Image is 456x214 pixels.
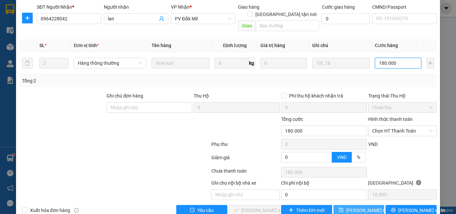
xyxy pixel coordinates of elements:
div: SĐT Người Nhận [37,3,101,11]
span: Định lượng [223,43,247,48]
div: Người nhận [104,3,168,11]
button: plus [427,58,434,68]
span: Cước hàng [375,43,398,48]
input: Nhập ghi chú [211,189,280,200]
span: plus [289,208,293,213]
span: save [339,208,344,213]
span: Giá trị hàng [260,43,285,48]
span: Tổng cước [281,117,303,122]
span: printer [391,208,396,213]
span: exclamation-circle [190,208,195,213]
span: Giao hàng [238,4,259,10]
span: PV Đắk Mil [175,14,231,24]
span: Phí thu hộ khách nhận trả [286,92,346,99]
button: delete [22,58,33,68]
span: Đơn vị tính [74,43,99,48]
th: Ghi chú [309,39,373,52]
input: Ghi Chú [312,58,370,68]
span: [GEOGRAPHIC_DATA] tận nơi [253,11,319,18]
span: Chưa thu [372,102,433,113]
div: Tổng: 2 [22,77,177,84]
span: % [357,155,360,160]
span: user-add [159,16,164,21]
span: [PERSON_NAME] thay đổi [346,207,400,214]
span: Xuất hóa đơn hàng [27,207,73,214]
label: Ghi chú đơn hàng [106,93,143,98]
span: Yêu cầu [197,207,214,214]
span: info-circle [416,180,421,185]
label: Cước giao hàng [322,4,355,10]
div: CMND/Passport [372,3,437,11]
span: Tên hàng [152,43,171,48]
span: Thu Hộ [194,93,209,98]
input: VD: Bàn, Ghế [152,58,209,68]
div: Trạng thái Thu Hộ [368,92,437,99]
div: Chi phí nội bộ [281,179,367,189]
button: plus [22,13,33,23]
span: SL [39,43,45,48]
span: plus [22,15,32,21]
label: Hình thức thanh toán [368,117,413,122]
span: Hàng thông thường [78,58,142,68]
span: VND [337,155,347,160]
div: Ghi chú nội bộ nhà xe [211,179,280,189]
span: kg [248,58,255,68]
input: Ghi chú đơn hàng [106,102,192,113]
div: Giảm giá [211,154,280,166]
span: [PERSON_NAME] và In [398,207,445,214]
input: 0 [260,58,306,68]
input: Dọc đường [256,20,319,31]
span: info-circle [74,208,79,213]
div: [GEOGRAPHIC_DATA] [368,179,437,189]
span: VND [368,142,378,147]
span: VP Nhận [171,4,190,10]
span: Thêm ĐH mới [296,207,324,214]
input: Cước giao hàng [322,13,370,24]
div: Chưa thanh toán [211,167,280,179]
span: Chọn HT Thanh Toán [372,126,433,136]
div: Phụ thu [211,141,280,152]
span: Giao [238,20,256,31]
